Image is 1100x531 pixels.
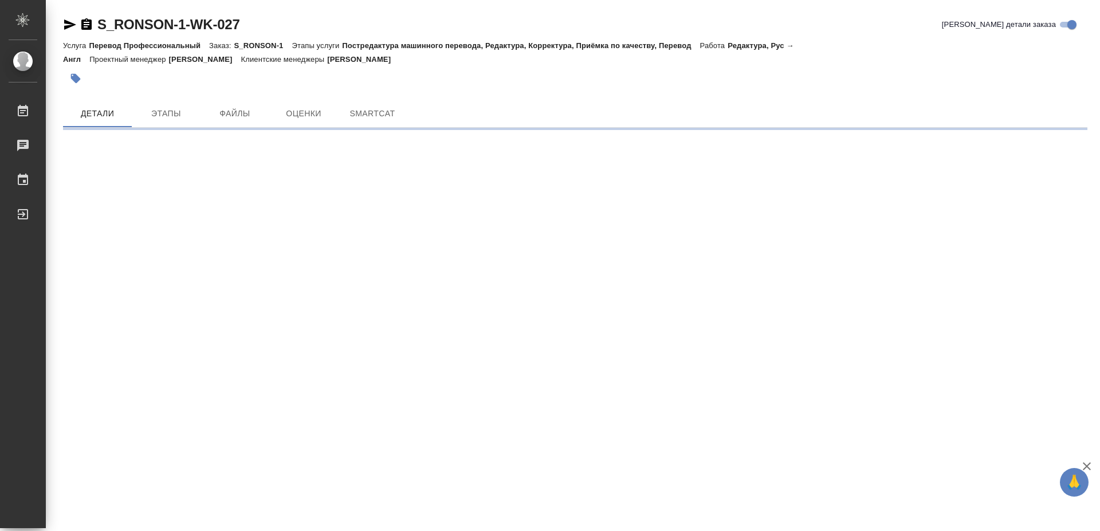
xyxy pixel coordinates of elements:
span: [PERSON_NAME] детали заказа [942,19,1056,30]
button: Скопировать ссылку [80,18,93,32]
span: 🙏 [1064,470,1084,494]
p: Заказ: [209,41,234,50]
span: SmartCat [345,107,400,121]
a: S_RONSON-1-WK-027 [97,17,240,32]
button: 🙏 [1060,468,1089,497]
p: Этапы услуги [292,41,342,50]
p: [PERSON_NAME] [169,55,241,64]
p: S_RONSON-1 [234,41,292,50]
p: Перевод Профессиональный [89,41,209,50]
p: Проектный менеджер [89,55,168,64]
p: Клиентские менеджеры [241,55,328,64]
span: Детали [70,107,125,121]
span: Этапы [139,107,194,121]
button: Скопировать ссылку для ЯМессенджера [63,18,77,32]
button: Добавить тэг [63,66,88,91]
p: Услуга [63,41,89,50]
span: Оценки [276,107,331,121]
p: Постредактура машинного перевода, Редактура, Корректура, Приёмка по качеству, Перевод [342,41,700,50]
p: Работа [700,41,728,50]
span: Файлы [207,107,262,121]
p: [PERSON_NAME] [327,55,399,64]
